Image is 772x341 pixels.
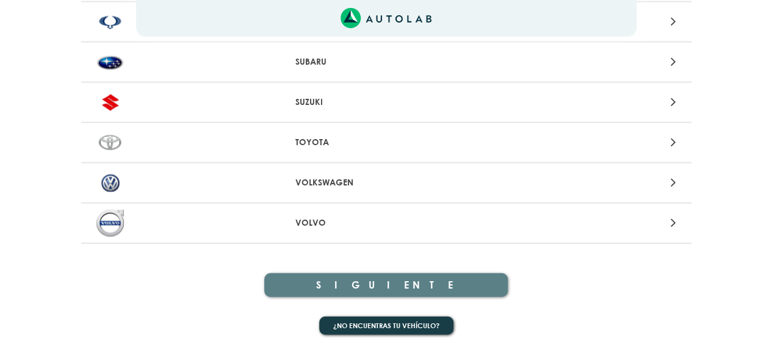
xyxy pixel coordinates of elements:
p: SUBARU [295,56,477,68]
button: SIGUIENTE [264,273,508,297]
p: SUZUKI [295,96,477,109]
img: SSANGYONG [96,9,124,35]
img: VOLVO [96,210,124,237]
p: VOLKSWAGEN [295,176,477,189]
img: TOYOTA [96,129,124,156]
p: VOLVO [295,217,477,229]
img: SUBARU [96,49,124,76]
a: Link al sitio de autolab [341,12,431,23]
button: ¿No encuentras tu vehículo? [319,317,453,336]
img: VOLKSWAGEN [96,170,124,196]
img: SUZUKI [96,89,124,116]
p: TOYOTA [295,136,477,149]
